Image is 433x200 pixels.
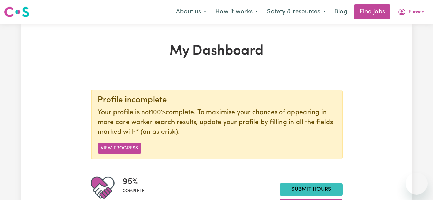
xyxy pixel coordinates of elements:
button: About us [171,5,211,19]
a: Blog [330,4,351,19]
h1: My Dashboard [91,43,343,59]
a: Submit Hours [280,183,343,196]
span: Eunseo [409,9,424,16]
span: an asterisk [136,129,178,135]
button: Safety & resources [263,5,330,19]
span: 95 % [123,176,144,188]
a: Careseekers logo [4,4,29,20]
div: Profile incomplete [98,95,337,105]
iframe: 메시징 창을 시작하는 버튼 [406,173,428,195]
p: Your profile is not complete. To maximise your chances of appearing in more care worker search re... [98,108,337,137]
button: View Progress [98,143,141,154]
u: 100% [151,109,166,116]
button: How it works [211,5,263,19]
div: Profile completeness: 95% [123,176,150,200]
img: Careseekers logo [4,6,29,18]
span: complete [123,188,144,194]
button: My Account [393,5,429,19]
a: Find jobs [354,4,390,19]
